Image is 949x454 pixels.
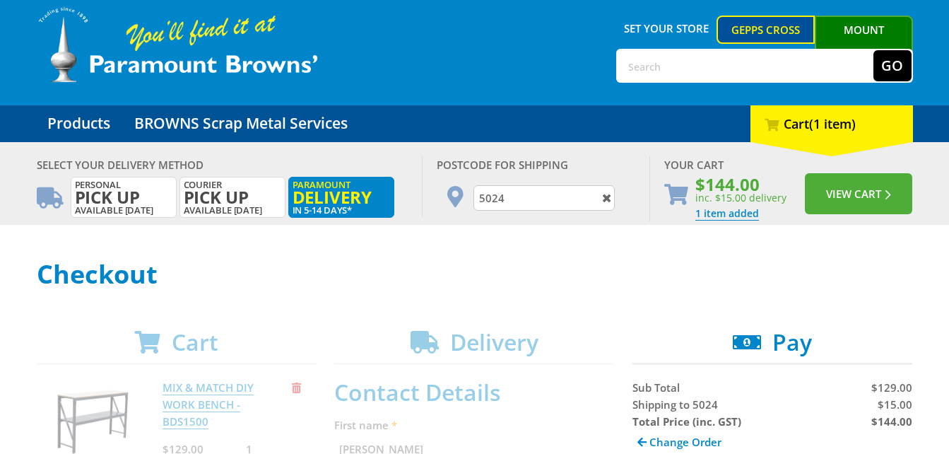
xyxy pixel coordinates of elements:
[632,380,680,395] span: Sub Total
[632,414,741,429] strong: Total Price (inc. GST)
[179,177,285,218] label: Available [DATE]
[695,206,759,221] a: Go to the Checkout page
[37,105,121,142] a: Go to the Products page
[75,190,172,205] span: Pick up
[437,156,635,173] div: Postcode for shipping
[809,115,856,132] span: (1 item)
[695,177,786,191] span: $144.00
[815,16,913,69] a: Mount [PERSON_NAME]
[184,190,281,205] span: Pick up
[772,327,812,357] span: Pay
[805,173,912,214] button: View Cart
[878,397,912,412] span: $15.00
[664,156,912,173] div: Your Cart
[473,185,615,211] input: Type Postcode or Suburb
[75,180,172,205] span: Personal
[873,50,912,81] button: Go
[717,16,815,44] a: Gepps Cross
[37,156,408,173] div: Select your Delivery Method
[695,191,786,204] span: inc. $15.00 delivery
[649,435,721,449] span: Change Order
[71,177,177,218] label: Available [DATE]
[288,177,394,218] label: in 5-14 days*
[293,180,390,205] span: Paramount
[618,50,873,81] input: Search
[616,16,717,41] span: Set your store
[37,6,319,84] img: Paramount Browns'
[871,380,912,395] span: $129.00
[124,105,358,142] a: Go to the BROWNS Scrap Metal Services page
[750,105,913,142] div: Cart
[632,430,726,454] a: Change Order
[293,190,390,205] span: Delivery
[37,260,913,289] h1: Checkout
[632,397,718,412] span: Shipping to 5024
[184,180,281,205] span: Courier
[871,414,912,429] strong: $144.00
